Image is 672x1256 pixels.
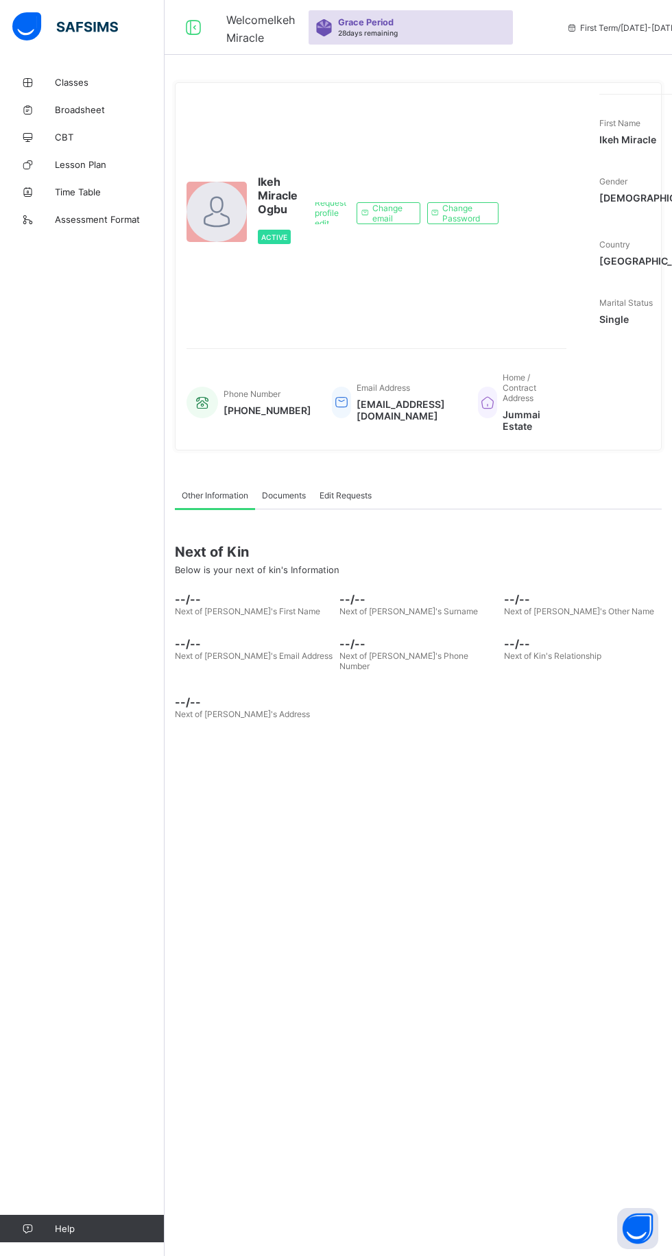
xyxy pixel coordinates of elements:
span: Other Information [182,490,248,500]
span: Change email [372,203,409,224]
span: Active [261,233,287,241]
span: --/-- [175,637,333,651]
span: Marital Status [599,298,653,308]
img: sticker-purple.71386a28dfed39d6af7621340158ba97.svg [315,19,333,36]
span: Change Password [442,203,488,224]
span: --/-- [339,592,497,606]
span: Phone Number [224,389,280,399]
button: Open asap [617,1208,658,1249]
span: Next of [PERSON_NAME]'s Phone Number [339,651,468,671]
span: --/-- [175,592,333,606]
span: Documents [262,490,306,500]
img: safsims [12,12,118,41]
span: Home / Contract Address [503,372,536,403]
span: --/-- [504,592,662,606]
span: 28 days remaining [338,29,398,37]
span: Email Address [357,383,410,393]
span: CBT [55,132,165,143]
span: --/-- [339,637,497,651]
span: Next of [PERSON_NAME]'s Address [175,709,310,719]
span: Welcome Ikeh Miracle [226,13,295,45]
span: Next of [PERSON_NAME]'s Other Name [504,606,654,616]
span: Next of Kin [175,544,662,560]
span: Assessment Format [55,214,165,225]
span: Ikeh Miracle Ogbu [258,175,298,216]
span: Next of Kin's Relationship [504,651,601,661]
span: [EMAIL_ADDRESS][DOMAIN_NAME] [357,398,457,422]
span: First Name [599,118,640,128]
span: Lesson Plan [55,159,165,170]
span: Help [55,1223,164,1234]
span: Broadsheet [55,104,165,115]
span: Request profile edit [315,197,346,228]
span: Edit Requests [320,490,372,500]
span: Time Table [55,186,165,197]
span: Below is your next of kin's Information [175,564,339,575]
span: [PHONE_NUMBER] [224,404,311,416]
span: --/-- [175,695,333,709]
span: Jummai Estate [503,409,553,432]
span: Next of [PERSON_NAME]'s Email Address [175,651,333,661]
span: Grace Period [338,17,394,27]
span: Next of [PERSON_NAME]'s Surname [339,606,478,616]
span: --/-- [504,637,662,651]
span: Country [599,239,630,250]
span: Classes [55,77,165,88]
span: Gender [599,176,627,186]
span: Next of [PERSON_NAME]'s First Name [175,606,320,616]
